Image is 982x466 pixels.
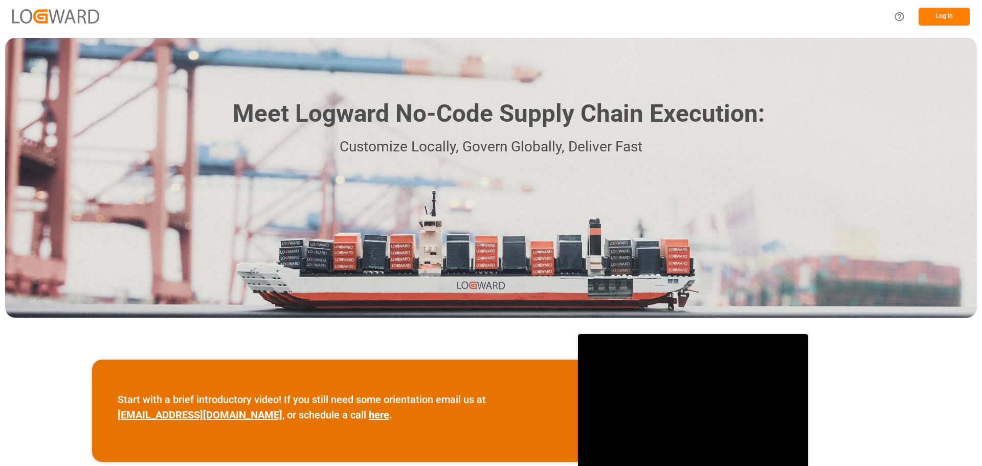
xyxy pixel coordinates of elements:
[217,136,765,159] p: Customize Locally, Govern Globally, Deliver Fast
[12,9,99,23] img: Logward_new_orange.png
[369,409,389,421] a: here
[919,8,970,26] button: Log In
[233,96,765,132] h1: Meet Logward No-Code Supply Chain Execution:
[888,5,911,28] button: Help Center
[118,392,552,423] p: Start with a brief introductory video! If you still need some orientation email us at , or schedu...
[118,409,282,421] a: [EMAIL_ADDRESS][DOMAIN_NAME]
